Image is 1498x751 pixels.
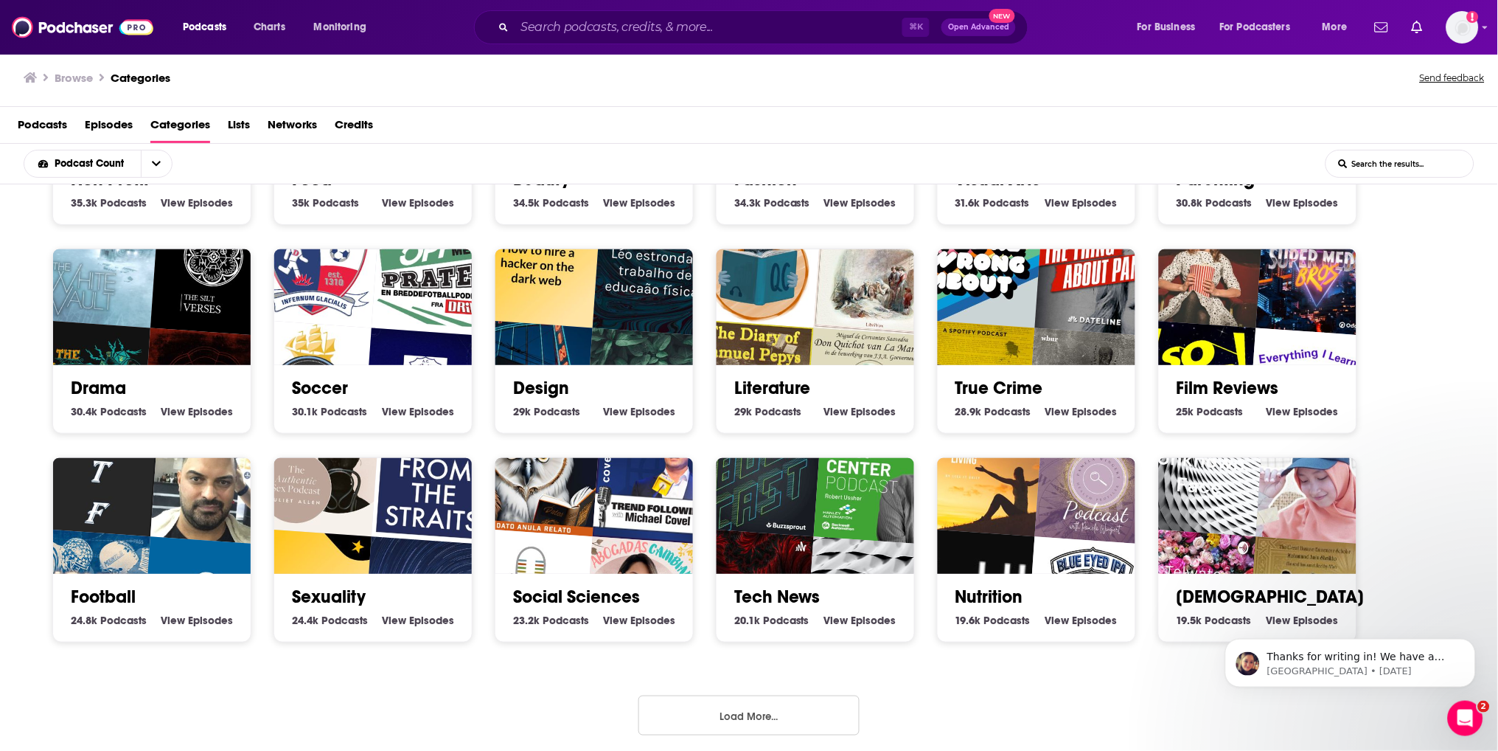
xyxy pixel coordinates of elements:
button: Open AdvancedNew [941,18,1016,36]
span: View [1045,405,1070,418]
a: View True Crime Episodes [1045,405,1118,418]
span: Networks [268,113,317,143]
a: View Fashion Episodes [824,196,896,210]
span: 31.6k [955,196,980,210]
div: Authentic Sex with Juliet Allen [254,410,380,537]
span: Podcasts [763,614,809,627]
a: View Nutrition Episodes [1045,614,1118,627]
span: Podcasts [100,196,147,210]
img: Buzzcast [696,410,823,537]
img: User Profile [1446,11,1479,44]
span: 2 [1478,701,1490,713]
a: Design [513,377,569,399]
img: Michael Covel's Trend Following [593,418,720,545]
span: Open Advanced [948,24,1009,31]
span: 30.8k [1177,196,1203,210]
img: Opp med praten [372,210,498,336]
span: Episodes [188,405,233,418]
a: 20.1k Tech News Podcasts [734,614,809,627]
img: The KickAround [254,201,380,328]
button: Send feedback [1415,68,1489,89]
span: 34.5k [513,196,540,210]
a: Tech News [734,586,821,608]
span: Podcasts [983,196,1030,210]
a: Show notifications dropdown [1369,15,1394,40]
a: View Parenting Episodes [1267,196,1339,210]
a: Categories [111,71,170,85]
button: open menu [173,15,245,39]
span: Episodes [188,614,233,627]
a: Soccer [292,377,348,399]
a: 30.4k Drama Podcasts [71,405,147,418]
a: 31.6k Visual Arts Podcasts [955,196,1030,210]
span: View [824,405,849,418]
span: View [382,196,406,210]
img: The White Vault [32,201,159,328]
img: Super Media Bros Podcast [1256,210,1383,336]
div: Léo estronda ( trabalho de educação física) [593,210,720,336]
img: Verbal Diorama [1138,201,1265,328]
button: open menu [304,15,386,39]
a: 30.8k Parenting Podcasts [1177,196,1253,210]
span: Episodes [630,405,675,418]
span: View [161,405,185,418]
span: Episodes [1073,196,1118,210]
div: Search podcasts, credits, & more... [488,10,1042,44]
span: Episodes [851,614,896,627]
span: View [1045,614,1070,627]
a: 19.6k Nutrition Podcasts [955,614,1031,627]
img: The Health Profiler Podcast [1035,418,1162,545]
button: open menu [1312,15,1366,39]
img: Quarta capa [696,201,823,328]
span: For Business [1138,17,1196,38]
span: Podcasts [321,614,368,627]
img: Freedom in Healthy Living [917,410,1044,537]
span: View [161,614,185,627]
span: Episodes [409,196,454,210]
span: Podcasts [18,113,67,143]
a: View Soccer Episodes [382,405,454,418]
img: The Silt Verses [150,210,277,336]
span: Monitoring [314,17,366,38]
div: You're Wrong About [917,201,1044,328]
span: 29k [513,405,531,418]
span: 30.4k [71,405,97,418]
a: 35k Food Podcasts [292,196,359,210]
a: View Film Reviews Episodes [1267,405,1339,418]
a: View Social Sciences Episodes [603,614,675,627]
span: 19.6k [955,614,981,627]
span: Podcast Count [55,159,129,169]
img: The Thing About Pam [1035,210,1162,336]
button: Load More... [638,696,860,736]
a: 19.5k [DEMOGRAPHIC_DATA] Podcasts [1177,614,1252,627]
span: Episodes [188,196,233,210]
a: 25k Film Reviews Podcasts [1177,405,1244,418]
a: Film Reviews [1177,377,1279,399]
a: View Visual Arts Episodes [1045,196,1118,210]
span: View [382,614,406,627]
a: Charts [244,15,294,39]
img: Unknown Face [1138,410,1265,537]
a: Football [71,586,136,608]
a: 34.3k Fashion Podcasts [734,196,810,210]
span: Podcasts [543,614,589,627]
span: 34.3k [734,196,761,210]
span: Episodes [1294,196,1339,210]
span: Podcasts [100,614,147,627]
button: open menu [1127,15,1214,39]
a: Sexuality [292,586,366,608]
a: 29k Literature Podcasts [734,405,801,418]
a: 30.1k Soccer Podcasts [292,405,367,418]
iframe: Intercom notifications message [1203,608,1498,711]
img: Cooling Data Center Podcast [814,418,941,545]
img: Fainqy Khumayra [1256,418,1383,545]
